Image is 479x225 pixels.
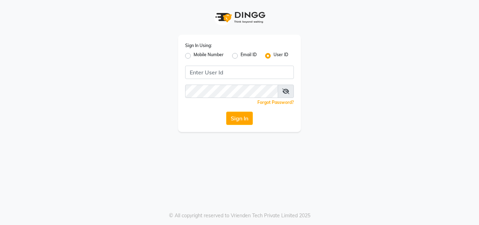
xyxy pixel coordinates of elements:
[185,66,294,79] input: Username
[241,52,257,60] label: Email ID
[211,7,268,28] img: logo1.svg
[194,52,224,60] label: Mobile Number
[185,42,212,49] label: Sign In Using:
[185,85,278,98] input: Username
[274,52,288,60] label: User ID
[257,100,294,105] a: Forgot Password?
[226,112,253,125] button: Sign In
